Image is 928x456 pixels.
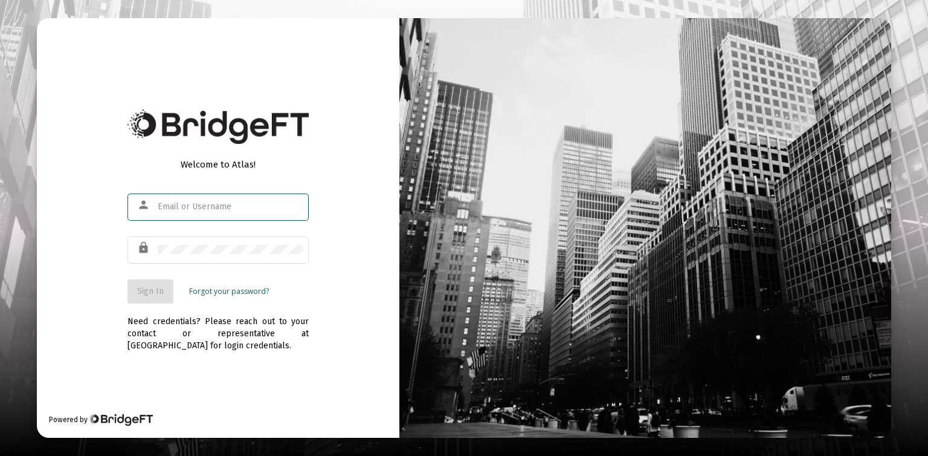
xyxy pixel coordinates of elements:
div: Powered by [49,414,152,426]
div: Welcome to Atlas! [127,158,309,171]
a: Forgot your password? [189,285,269,298]
div: Need credentials? Please reach out to your contact or representative at [GEOGRAPHIC_DATA] for log... [127,304,309,352]
img: Bridge Financial Technology Logo [127,109,309,144]
img: Bridge Financial Technology Logo [89,414,152,426]
mat-icon: person [137,198,152,212]
mat-icon: lock [137,241,152,255]
span: Sign In [137,286,164,296]
button: Sign In [127,279,173,304]
input: Email or Username [158,202,303,212]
